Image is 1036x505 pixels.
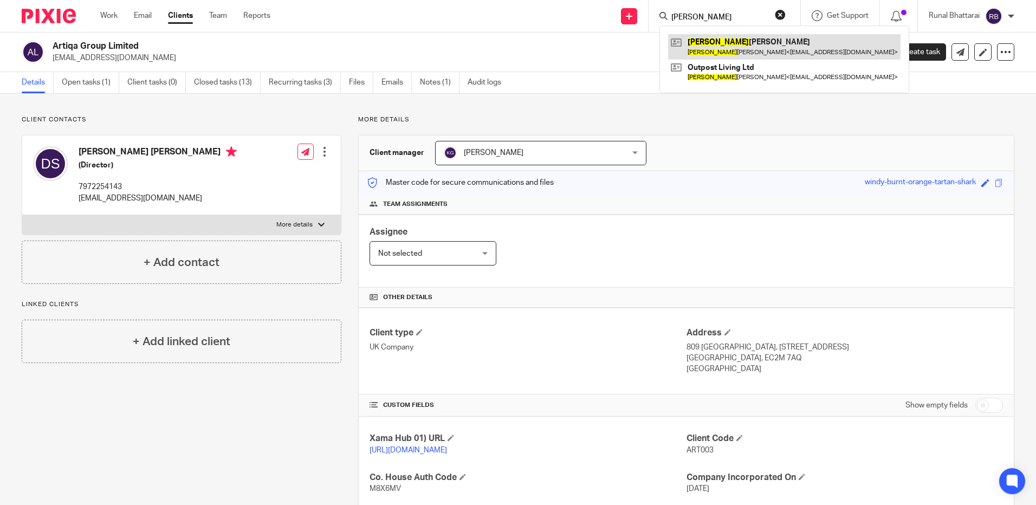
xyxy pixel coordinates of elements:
[79,193,237,204] p: [EMAIL_ADDRESS][DOMAIN_NAME]
[687,353,1003,364] p: [GEOGRAPHIC_DATA], EC2M 7AQ
[79,182,237,192] p: 7972254143
[905,400,968,411] label: Show empty fields
[358,115,1014,124] p: More details
[100,10,118,21] a: Work
[127,72,186,93] a: Client tasks (0)
[370,327,686,339] h4: Client type
[865,177,976,189] div: windy-burnt-orange-tartan-shark
[349,72,373,93] a: Files
[687,485,709,493] span: [DATE]
[687,327,1003,339] h4: Address
[168,10,193,21] a: Clients
[687,446,714,454] span: ART003
[62,72,119,93] a: Open tasks (1)
[985,8,1002,25] img: svg%3E
[464,149,523,157] span: [PERSON_NAME]
[370,472,686,483] h4: Co. House Auth Code
[269,72,341,93] a: Recurring tasks (3)
[33,146,68,181] img: svg%3E
[367,177,554,188] p: Master code for secure communications and files
[827,12,869,20] span: Get Support
[144,254,219,271] h4: + Add contact
[381,72,412,93] a: Emails
[370,433,686,444] h4: Xama Hub 01) URL
[444,146,457,159] img: svg%3E
[79,160,237,171] h5: (Director)
[276,221,313,229] p: More details
[687,342,1003,353] p: 809 [GEOGRAPHIC_DATA], [STREET_ADDRESS]
[383,200,448,209] span: Team assignments
[687,364,1003,374] p: [GEOGRAPHIC_DATA]
[22,115,341,124] p: Client contacts
[929,10,980,21] p: Runal Bhattarai
[226,146,237,157] i: Primary
[420,72,459,93] a: Notes (1)
[22,41,44,63] img: svg%3E
[370,147,424,158] h3: Client manager
[370,485,401,493] span: M8X6MV
[775,9,786,20] button: Clear
[370,342,686,353] p: UK Company
[687,472,1003,483] h4: Company Incorporated On
[370,401,686,410] h4: CUSTOM FIELDS
[53,41,704,52] h2: Artiqa Group Limited
[22,72,54,93] a: Details
[133,333,230,350] h4: + Add linked client
[370,446,447,454] a: [URL][DOMAIN_NAME]
[383,293,432,302] span: Other details
[670,13,768,23] input: Search
[243,10,270,21] a: Reports
[79,146,237,160] h4: [PERSON_NAME] [PERSON_NAME]
[194,72,261,93] a: Closed tasks (13)
[370,228,407,236] span: Assignee
[22,9,76,23] img: Pixie
[883,43,946,61] a: Create task
[53,53,867,63] p: [EMAIL_ADDRESS][DOMAIN_NAME]
[378,250,422,257] span: Not selected
[22,300,341,309] p: Linked clients
[687,433,1003,444] h4: Client Code
[468,72,509,93] a: Audit logs
[134,10,152,21] a: Email
[209,10,227,21] a: Team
